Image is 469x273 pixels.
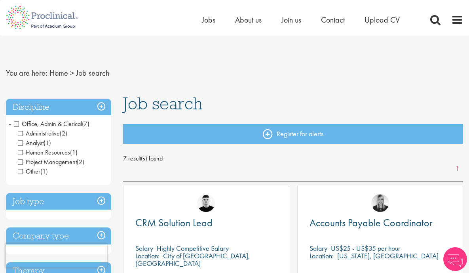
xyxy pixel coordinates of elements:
span: (7) [82,120,89,128]
span: (1) [40,167,48,176]
p: [US_STATE], [GEOGRAPHIC_DATA] [337,251,439,260]
img: Chatbot [443,247,467,271]
span: Location: [310,251,334,260]
span: Administrative [18,129,60,137]
span: - [9,118,11,130]
a: Jobs [202,15,215,25]
span: Office, Admin & Clerical [14,120,89,128]
a: Contact [321,15,345,25]
span: Project Management [18,158,77,166]
span: (2) [60,129,67,137]
span: Location: [135,251,159,260]
a: About us [235,15,262,25]
p: Highly Competitive Salary [157,244,229,253]
span: (2) [77,158,84,166]
span: Analyst [18,139,51,147]
a: Join us [281,15,301,25]
a: Upload CV [365,15,400,25]
span: > [70,68,74,78]
span: CRM Solution Lead [135,216,213,229]
p: City of [GEOGRAPHIC_DATA], [GEOGRAPHIC_DATA] [135,251,250,268]
span: You are here: [6,68,47,78]
iframe: reCAPTCHA [6,244,107,267]
a: 1 [452,164,463,174]
span: Project Management [18,158,84,166]
img: Patrick Melody [197,194,215,212]
a: breadcrumb link [49,68,68,78]
span: Salary [310,244,327,253]
a: CRM Solution Lead [135,218,277,228]
span: Job search [76,68,109,78]
span: Human Resources [18,148,70,157]
a: Accounts Payable Coordinator [310,218,451,228]
span: Analyst [18,139,44,147]
img: Janelle Jones [371,194,389,212]
p: US$25 - US$35 per hour [331,244,400,253]
span: Other [18,167,40,176]
h3: Discipline [6,99,111,116]
span: Human Resources [18,148,78,157]
span: 7 result(s) found [123,153,463,164]
span: Accounts Payable Coordinator [310,216,433,229]
span: Office, Admin & Clerical [14,120,82,128]
span: (1) [44,139,51,147]
span: Salary [135,244,153,253]
span: Job search [123,93,203,114]
a: Register for alerts [123,124,463,144]
span: (1) [70,148,78,157]
h3: Job type [6,193,111,210]
h3: Company type [6,227,111,244]
span: Other [18,167,48,176]
span: Administrative [18,129,67,137]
